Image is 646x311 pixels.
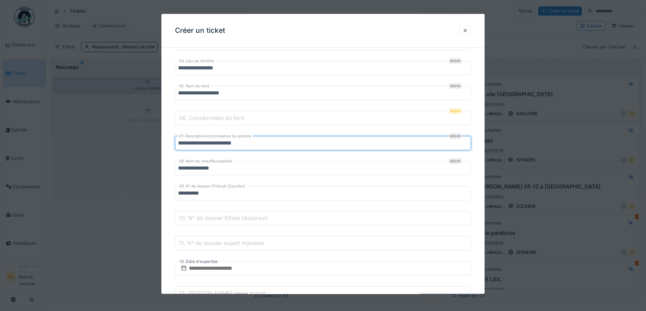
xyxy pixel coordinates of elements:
[178,214,270,222] label: 10. N° de dossier Ethias (Assureur)
[178,59,215,64] label: 04. Lieu du sinistre
[178,289,267,297] label: 13. [PERSON_NAME] devis expert
[449,134,462,139] div: Requis
[178,134,253,139] label: 07. Description/circonstance du sinistre
[178,159,233,164] label: 08. Nom du chauffeur/salarié
[449,109,462,114] div: Requis
[178,184,247,190] label: 09. N° de dossier D'Hondt (Courtier)
[464,36,471,50] button: Close
[175,26,225,35] h3: Créer un ticket
[449,159,462,164] div: Requis
[449,84,462,89] div: Requis
[178,239,265,247] label: 11. N° de dossier expert mandaté
[178,114,246,122] label: 06. Coordonnées du tiers
[178,84,211,89] label: 05. Nom du tiers
[179,258,218,266] label: 12. Date d'expertise
[449,59,462,64] div: Requis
